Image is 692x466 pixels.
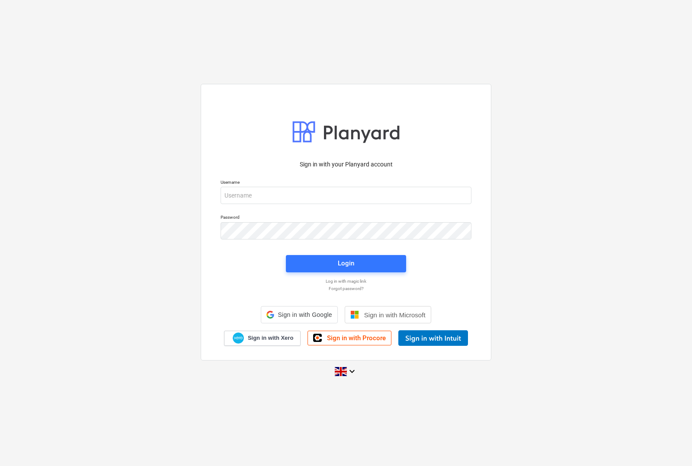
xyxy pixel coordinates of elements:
[221,179,471,187] p: Username
[278,311,332,318] span: Sign in with Google
[261,306,337,323] div: Sign in with Google
[216,286,476,291] a: Forgot password?
[308,331,391,345] a: Sign in with Procore
[364,311,426,319] span: Sign in with Microsoft
[221,214,471,222] p: Password
[327,334,386,342] span: Sign in with Procore
[248,334,293,342] span: Sign in with Xero
[221,160,471,169] p: Sign in with your Planyard account
[347,366,357,377] i: keyboard_arrow_down
[224,331,301,346] a: Sign in with Xero
[350,310,359,319] img: Microsoft logo
[221,187,471,204] input: Username
[338,258,354,269] div: Login
[286,255,406,272] button: Login
[233,332,244,344] img: Xero logo
[216,278,476,284] a: Log in with magic link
